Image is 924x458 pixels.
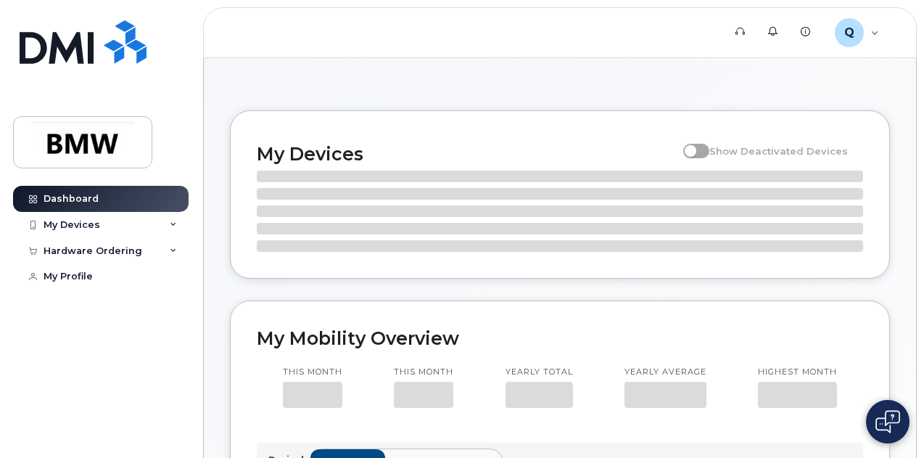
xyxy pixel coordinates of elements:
[283,367,342,378] p: This month
[758,367,837,378] p: Highest month
[683,137,695,149] input: Show Deactivated Devices
[257,143,676,165] h2: My Devices
[624,367,706,378] p: Yearly average
[506,367,573,378] p: Yearly total
[257,327,863,349] h2: My Mobility Overview
[394,367,453,378] p: This month
[875,410,900,433] img: Open chat
[709,145,848,157] span: Show Deactivated Devices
